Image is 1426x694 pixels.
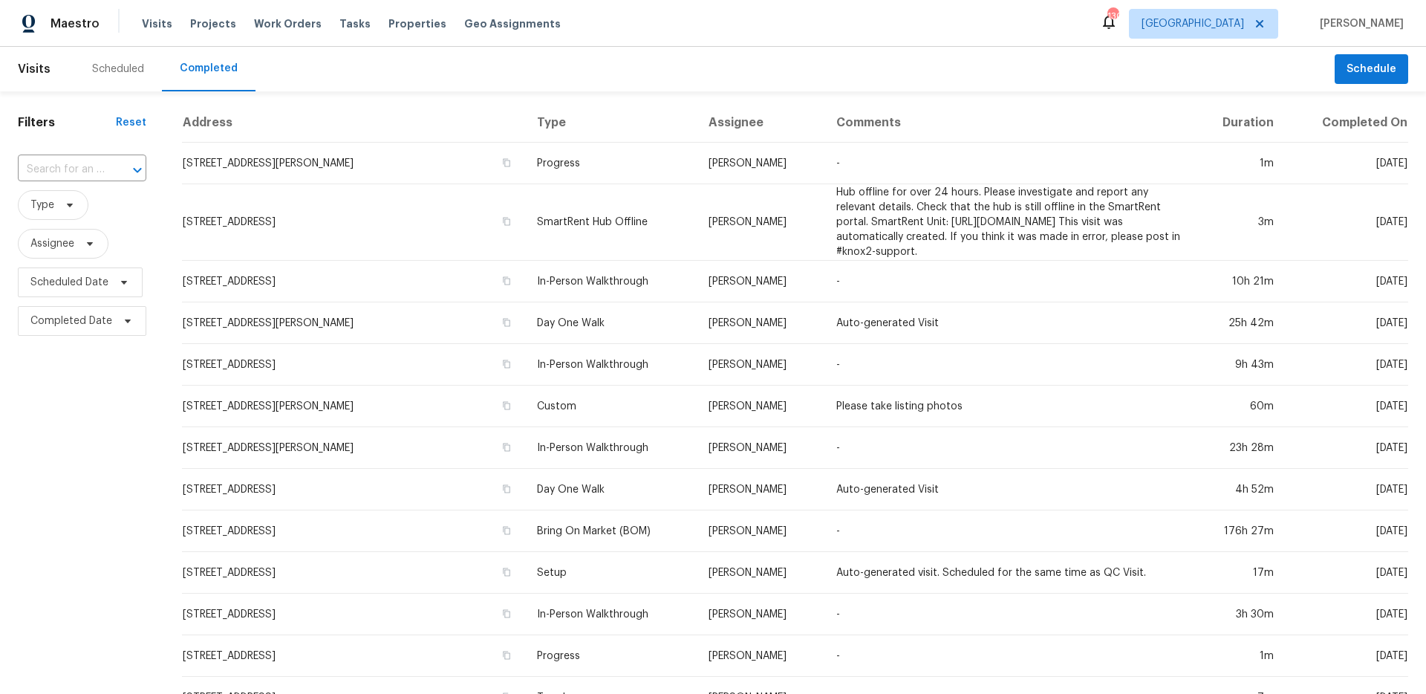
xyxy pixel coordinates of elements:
td: [DATE] [1286,552,1408,594]
div: 130 [1107,9,1118,24]
td: [STREET_ADDRESS] [182,635,525,677]
td: [STREET_ADDRESS] [182,184,525,261]
td: [STREET_ADDRESS] [182,510,525,552]
td: [PERSON_NAME] [697,261,824,302]
td: 1m [1192,635,1286,677]
button: Copy Address [500,482,513,496]
td: In-Person Walkthrough [525,261,697,302]
td: [DATE] [1286,594,1408,635]
td: [DATE] [1286,302,1408,344]
button: Copy Address [500,274,513,288]
td: 25h 42m [1192,302,1286,344]
td: - [824,261,1192,302]
span: Completed Date [30,314,112,328]
td: 23h 28m [1192,427,1286,469]
span: Visits [142,16,172,31]
div: Scheduled [92,62,144,77]
td: [PERSON_NAME] [697,510,824,552]
button: Copy Address [500,524,513,537]
span: Assignee [30,236,74,251]
td: Progress [525,143,697,184]
td: - [824,427,1192,469]
td: Bring On Market (BOM) [525,510,697,552]
td: Please take listing photos [824,386,1192,427]
div: Reset [116,115,146,130]
td: [DATE] [1286,386,1408,427]
td: 60m [1192,386,1286,427]
span: Scheduled Date [30,275,108,290]
td: [PERSON_NAME] [697,427,824,469]
td: [PERSON_NAME] [697,143,824,184]
button: Copy Address [500,357,513,371]
td: - [824,143,1192,184]
td: 9h 43m [1192,344,1286,386]
td: 17m [1192,552,1286,594]
th: Type [525,103,697,143]
td: Hub offline for over 24 hours. Please investigate and report any relevant details. Check that the... [824,184,1192,261]
td: 3m [1192,184,1286,261]
td: 3h 30m [1192,594,1286,635]
td: Auto-generated Visit [824,302,1192,344]
span: Visits [18,53,51,85]
td: 10h 21m [1192,261,1286,302]
input: Search for an address... [18,158,105,181]
td: Progress [525,635,697,677]
td: [DATE] [1286,184,1408,261]
h1: Filters [18,115,116,130]
button: Copy Address [500,399,513,412]
div: Completed [180,61,238,76]
td: [DATE] [1286,635,1408,677]
span: [PERSON_NAME] [1314,16,1404,31]
td: [STREET_ADDRESS] [182,261,525,302]
td: [DATE] [1286,344,1408,386]
span: Work Orders [254,16,322,31]
td: [PERSON_NAME] [697,552,824,594]
button: Copy Address [500,649,513,662]
td: In-Person Walkthrough [525,594,697,635]
td: [STREET_ADDRESS][PERSON_NAME] [182,302,525,344]
td: [PERSON_NAME] [697,302,824,344]
td: - [824,510,1192,552]
button: Copy Address [500,316,513,329]
td: [DATE] [1286,143,1408,184]
td: In-Person Walkthrough [525,427,697,469]
td: - [824,344,1192,386]
td: [DATE] [1286,510,1408,552]
span: Projects [190,16,236,31]
span: Type [30,198,54,213]
button: Copy Address [500,215,513,228]
span: Tasks [339,19,371,29]
button: Copy Address [500,441,513,454]
th: Completed On [1286,103,1408,143]
td: [STREET_ADDRESS][PERSON_NAME] [182,143,525,184]
td: Custom [525,386,697,427]
button: Open [127,160,148,181]
td: [PERSON_NAME] [697,184,824,261]
td: [PERSON_NAME] [697,594,824,635]
td: [DATE] [1286,427,1408,469]
span: Properties [388,16,446,31]
td: Setup [525,552,697,594]
td: Auto-generated visit. Scheduled for the same time as QC Visit. [824,552,1192,594]
td: - [824,635,1192,677]
td: 4h 52m [1192,469,1286,510]
th: Assignee [697,103,824,143]
td: Auto-generated Visit [824,469,1192,510]
td: SmartRent Hub Offline [525,184,697,261]
td: In-Person Walkthrough [525,344,697,386]
span: Geo Assignments [464,16,561,31]
button: Copy Address [500,565,513,579]
span: [GEOGRAPHIC_DATA] [1142,16,1244,31]
td: [STREET_ADDRESS][PERSON_NAME] [182,427,525,469]
button: Copy Address [500,156,513,169]
th: Comments [824,103,1192,143]
td: [STREET_ADDRESS] [182,594,525,635]
td: [STREET_ADDRESS] [182,344,525,386]
td: [STREET_ADDRESS] [182,552,525,594]
span: Schedule [1347,60,1396,79]
th: Address [182,103,525,143]
td: [PERSON_NAME] [697,386,824,427]
td: Day One Walk [525,469,697,510]
td: 1m [1192,143,1286,184]
span: Maestro [51,16,100,31]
